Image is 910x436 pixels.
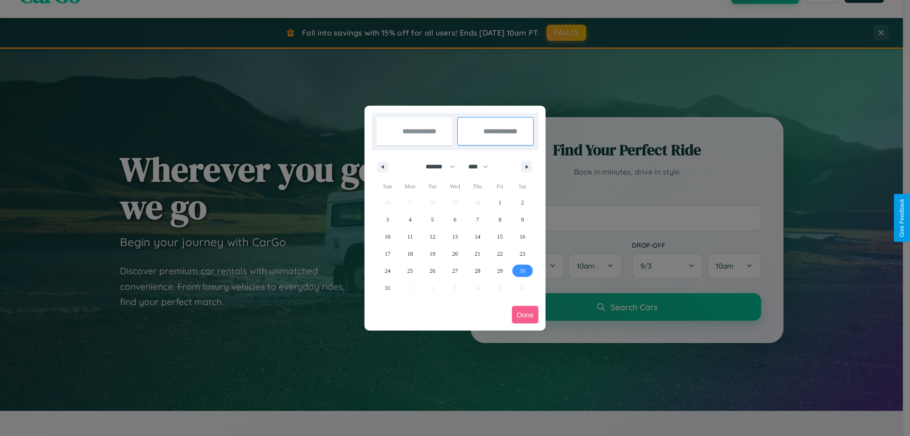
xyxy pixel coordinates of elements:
span: 12 [430,228,436,245]
span: 30 [519,262,525,279]
span: 5 [431,211,434,228]
button: 15 [489,228,511,245]
button: 5 [421,211,444,228]
span: 10 [385,228,391,245]
button: 30 [511,262,534,279]
button: 27 [444,262,466,279]
span: 13 [452,228,458,245]
span: 11 [407,228,413,245]
span: 7 [476,211,479,228]
button: 9 [511,211,534,228]
button: 11 [399,228,421,245]
button: 22 [489,245,511,262]
span: 17 [385,245,391,262]
div: Give Feedback [899,199,905,237]
span: 16 [519,228,525,245]
button: 13 [444,228,466,245]
span: 9 [521,211,524,228]
button: 2 [511,194,534,211]
span: 4 [409,211,411,228]
span: Sun [376,179,399,194]
button: 3 [376,211,399,228]
span: 26 [430,262,436,279]
button: 20 [444,245,466,262]
button: 14 [466,228,489,245]
button: 28 [466,262,489,279]
button: 24 [376,262,399,279]
span: 15 [497,228,503,245]
span: 1 [499,194,501,211]
span: 29 [497,262,503,279]
button: 4 [399,211,421,228]
button: 21 [466,245,489,262]
button: 8 [489,211,511,228]
span: 18 [407,245,413,262]
span: 23 [519,245,525,262]
span: Tue [421,179,444,194]
span: 19 [430,245,436,262]
span: Sat [511,179,534,194]
span: 20 [452,245,458,262]
span: Fri [489,179,511,194]
span: Mon [399,179,421,194]
button: 7 [466,211,489,228]
span: 25 [407,262,413,279]
button: 19 [421,245,444,262]
span: 3 [386,211,389,228]
span: 14 [474,228,480,245]
button: 25 [399,262,421,279]
span: Thu [466,179,489,194]
span: 24 [385,262,391,279]
span: 31 [385,279,391,297]
span: 21 [474,245,480,262]
button: 26 [421,262,444,279]
button: 1 [489,194,511,211]
span: Wed [444,179,466,194]
span: 22 [497,245,503,262]
button: 16 [511,228,534,245]
button: 10 [376,228,399,245]
button: 18 [399,245,421,262]
button: 17 [376,245,399,262]
span: 6 [454,211,456,228]
button: 23 [511,245,534,262]
button: 29 [489,262,511,279]
span: 28 [474,262,480,279]
button: Done [512,306,538,324]
span: 8 [499,211,501,228]
button: 12 [421,228,444,245]
button: 31 [376,279,399,297]
span: 27 [452,262,458,279]
button: 6 [444,211,466,228]
span: 2 [521,194,524,211]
